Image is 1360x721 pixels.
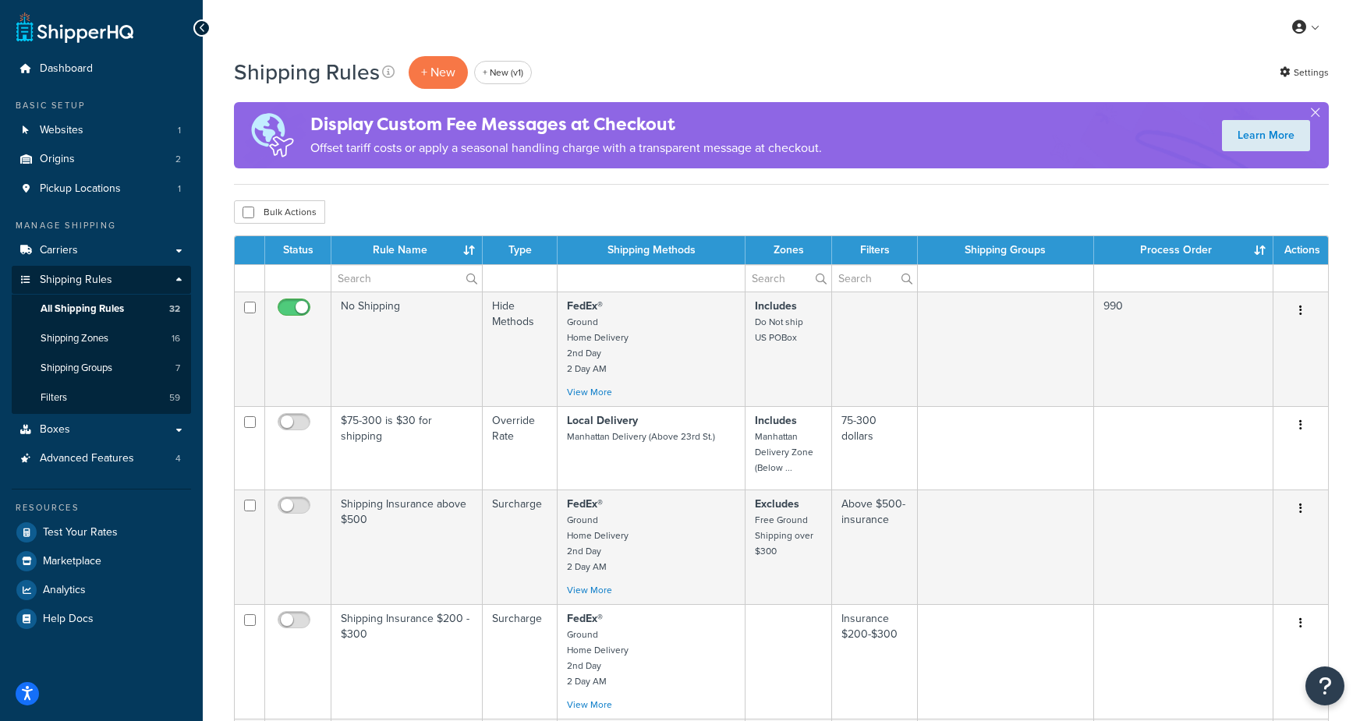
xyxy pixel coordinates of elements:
span: 16 [172,332,180,345]
small: Manhattan Delivery Zone (Below ... [755,429,813,475]
div: Manage Shipping [12,219,191,232]
span: 7 [175,362,180,375]
span: Analytics [43,584,86,597]
img: duties-banner-06bc72dcb5fe05cb3f9472aba00be2ae8eb53ab6f0d8bb03d382ba314ac3c341.png [234,102,310,168]
span: Help Docs [43,613,94,626]
a: Filters 59 [12,383,191,412]
a: Origins 2 [12,145,191,174]
input: Search [746,265,831,292]
th: Shipping Methods [558,236,746,264]
small: Free Ground Shipping over $300 [755,513,813,558]
strong: FedEx® [567,298,603,314]
th: Status [265,236,331,264]
span: Shipping Groups [41,362,112,375]
p: + New [409,56,468,88]
a: Websites 1 [12,116,191,145]
button: Open Resource Center [1305,666,1344,705]
span: Marketplace [43,555,101,568]
span: Carriers [40,244,78,257]
small: Ground Home Delivery 2nd Day 2 Day AM [567,513,629,574]
li: Websites [12,116,191,145]
span: 1 [178,182,181,196]
a: View More [567,698,612,712]
td: 75-300 dollars [832,406,918,490]
td: Shipping Insurance above $500 [331,490,483,604]
small: Ground Home Delivery 2nd Day 2 Day AM [567,627,629,688]
a: Pickup Locations 1 [12,175,191,203]
span: 2 [175,153,181,166]
th: Type [483,236,558,264]
td: 990 [1094,292,1273,406]
a: Shipping Groups 7 [12,354,191,383]
td: Surcharge [483,604,558,719]
a: Carriers [12,236,191,265]
span: Dashboard [40,62,93,76]
td: Override Rate [483,406,558,490]
p: Offset tariff costs or apply a seasonal handling charge with a transparent message at checkout. [310,137,822,159]
a: View More [567,385,612,399]
a: Marketplace [12,547,191,575]
a: Test Your Rates [12,518,191,546]
strong: Includes [755,412,797,429]
a: Settings [1280,62,1329,83]
div: Resources [12,501,191,514]
span: Advanced Features [40,452,134,465]
strong: Local Delivery [567,412,638,429]
span: Origins [40,153,75,166]
th: Actions [1273,236,1328,264]
small: Do Not ship US POBox [755,315,803,345]
th: Zones [746,236,832,264]
span: Shipping Zones [41,332,108,345]
span: Filters [41,391,67,405]
small: Manhattan Delivery (Above 23rd St.) [567,429,715,444]
th: Process Order : activate to sort column ascending [1094,236,1273,264]
a: Boxes [12,415,191,444]
li: All Shipping Rules [12,295,191,323]
li: Shipping Zones [12,324,191,353]
span: 1 [178,124,181,137]
th: Rule Name : activate to sort column ascending [331,236,483,264]
input: Search [331,265,482,292]
a: Learn More [1222,120,1310,151]
a: ShipperHQ Home [16,12,133,43]
a: Shipping Zones 16 [12,324,191,353]
li: Shipping Groups [12,354,191,383]
small: Ground Home Delivery 2nd Day 2 Day AM [567,315,629,376]
input: Search [832,265,917,292]
span: All Shipping Rules [41,302,124,316]
h1: Shipping Rules [234,57,380,87]
span: Test Your Rates [43,526,118,539]
li: Advanced Features [12,444,191,473]
strong: FedEx® [567,610,603,627]
th: Shipping Groups [918,236,1093,264]
a: Dashboard [12,55,191,83]
td: Above $500- insurance [832,490,918,604]
li: Filters [12,383,191,412]
li: Origins [12,145,191,174]
td: No Shipping [331,292,483,406]
td: Shipping Insurance $200 - $300 [331,604,483,719]
td: Surcharge [483,490,558,604]
td: Insurance $200-$300 [832,604,918,719]
li: Shipping Rules [12,266,191,414]
li: Pickup Locations [12,175,191,203]
strong: Excludes [755,496,799,512]
a: + New (v1) [474,61,532,84]
td: Hide Methods [483,292,558,406]
span: Pickup Locations [40,182,121,196]
strong: Includes [755,298,797,314]
a: Analytics [12,576,191,604]
a: Help Docs [12,605,191,633]
a: All Shipping Rules 32 [12,295,191,323]
span: Websites [40,124,83,137]
span: Shipping Rules [40,274,112,287]
h4: Display Custom Fee Messages at Checkout [310,111,822,137]
th: Filters [832,236,918,264]
span: 32 [169,302,180,316]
